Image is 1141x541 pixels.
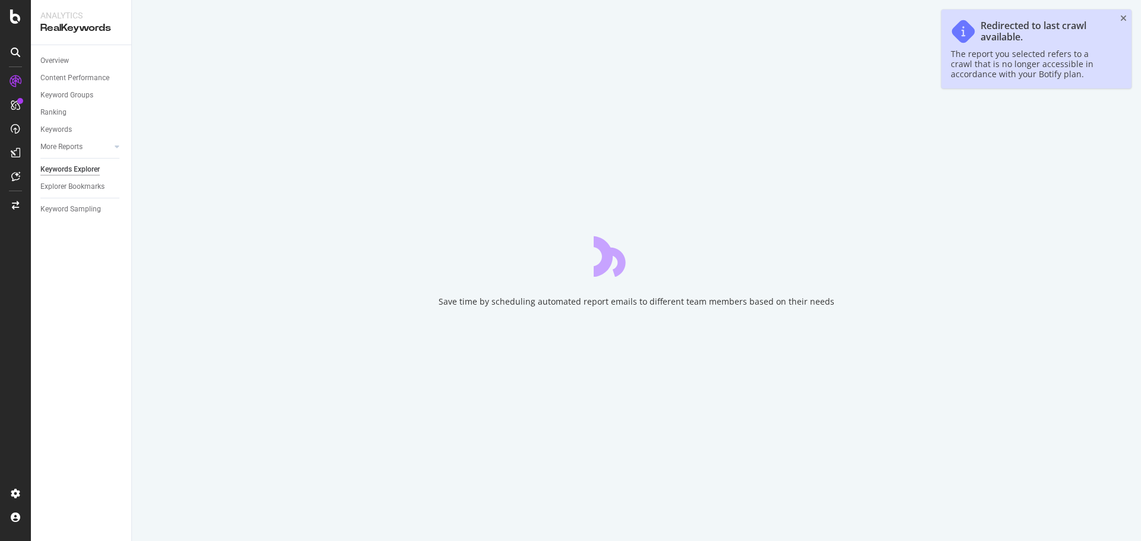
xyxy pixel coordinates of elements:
[981,20,1110,43] div: Redirected to last crawl available.
[951,49,1110,79] div: The report you selected refers to a crawl that is no longer accessible in accordance with your Bo...
[594,234,679,277] div: animation
[439,296,834,308] div: Save time by scheduling automated report emails to different team members based on their needs
[40,124,123,136] a: Keywords
[40,124,72,136] div: Keywords
[40,72,109,84] div: Content Performance
[40,55,123,67] a: Overview
[40,106,67,119] div: Ranking
[40,21,122,35] div: RealKeywords
[40,89,93,102] div: Keyword Groups
[40,72,123,84] a: Content Performance
[40,163,100,176] div: Keywords Explorer
[40,141,111,153] a: More Reports
[40,163,123,176] a: Keywords Explorer
[40,106,123,119] a: Ranking
[40,203,101,216] div: Keyword Sampling
[40,181,105,193] div: Explorer Bookmarks
[1120,14,1127,23] div: close toast
[40,141,83,153] div: More Reports
[40,10,122,21] div: Analytics
[40,203,123,216] a: Keyword Sampling
[40,55,69,67] div: Overview
[40,89,123,102] a: Keyword Groups
[40,181,123,193] a: Explorer Bookmarks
